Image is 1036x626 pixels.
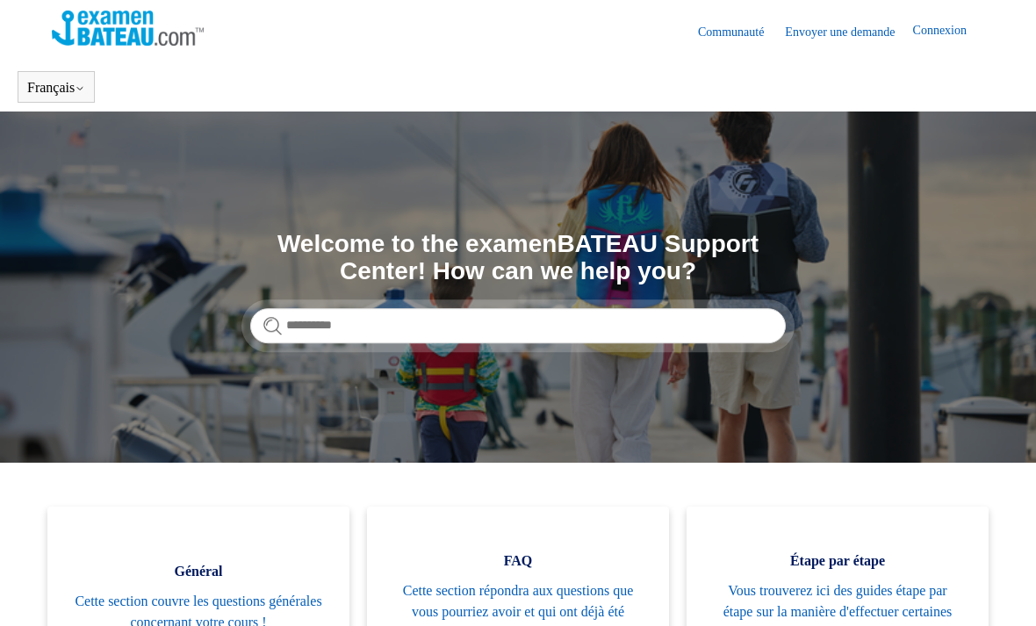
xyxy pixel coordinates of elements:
[977,567,1023,613] div: Live chat
[27,80,85,96] button: Français
[713,550,962,572] span: Étape par étape
[785,23,912,41] a: Envoyer une demande
[698,23,781,41] a: Communauté
[250,308,786,343] input: Rechercher
[74,561,323,582] span: Général
[913,21,984,42] a: Connexion
[52,11,204,46] img: Page d’accueil du Centre d’aide Examen Bateau
[393,550,643,572] span: FAQ
[250,231,786,285] h1: Welcome to the examenBATEAU Support Center! How can we help you?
